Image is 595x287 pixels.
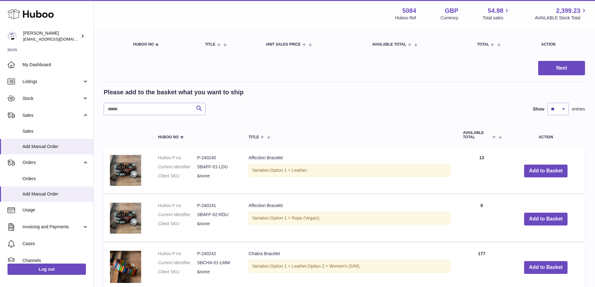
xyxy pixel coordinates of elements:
[197,260,236,266] dd: SBCHA-01-LMW
[249,212,450,225] div: Variation:
[249,164,450,177] div: Variation:
[197,251,236,257] dd: P-240242
[158,212,197,218] dt: Current identifier
[197,155,236,161] dd: P-240240
[541,42,579,47] div: Action
[249,260,450,273] div: Variation:
[535,15,588,21] span: AVAILABLE Stock Total
[197,164,236,170] dd: SBAFF-01-LDU
[22,112,82,118] span: Sales
[158,269,197,275] dt: Client SKU
[158,155,197,161] dt: Huboo P no
[483,7,510,21] a: 54.98 Total sales
[483,15,510,21] span: Total sales
[104,88,244,96] h2: Please add to the basket what you want to ship
[22,79,82,85] span: Listings
[22,62,89,68] span: My Dashboard
[524,261,568,274] button: Add to Basket
[23,30,79,42] div: [PERSON_NAME]
[270,168,308,173] span: Option 1 = Leather;
[249,135,259,139] span: Title
[535,7,588,21] a: 2,399.23 AVAILABLE Stock Total
[158,221,197,227] dt: Client SKU
[457,196,507,241] td: 8
[395,15,416,21] div: Huboo Ref
[308,264,360,269] span: Option 2 = Women's (S/M);
[158,203,197,209] dt: Huboo P no
[441,15,459,21] div: Currency
[507,125,585,145] th: Action
[372,42,406,47] span: AVAILABLE Total
[22,128,89,134] span: Sales
[23,37,92,42] span: [EMAIL_ADDRESS][DOMAIN_NAME]
[110,203,141,234] img: Affection Bracelet
[7,264,86,275] a: Log out
[158,135,179,139] span: Huboo no
[242,149,457,194] td: Affection Bracelet
[158,260,197,266] dt: Current identifier
[110,155,141,186] img: Affection Bracelet
[197,269,236,275] dd: &none
[197,173,236,179] dd: &none
[572,106,585,112] span: entries
[205,42,215,47] span: Title
[133,42,154,47] span: Huboo no
[22,191,89,197] span: Add Manual Order
[22,258,89,264] span: Channels
[22,160,82,166] span: Orders
[477,42,489,47] span: Total
[270,215,320,220] span: Option 1 = Rope (Vegan);
[22,241,89,247] span: Cases
[457,149,507,194] td: 13
[524,165,568,177] button: Add to Basket
[197,212,236,218] dd: SBAFF-02-RDU
[22,176,89,182] span: Orders
[538,61,585,76] button: Next
[402,7,416,15] strong: 5084
[488,7,503,15] span: 54.98
[270,264,308,269] span: Option 1 = Leather;
[22,207,89,213] span: Usage
[158,173,197,179] dt: Client SKU
[22,224,82,230] span: Invoicing and Payments
[22,144,89,150] span: Add Manual Order
[533,106,544,112] label: Show
[242,196,457,241] td: Affection Bracelet
[7,32,17,41] img: konstantinosmouratidis@hotmail.com
[524,213,568,225] button: Add to Basket
[445,7,458,15] strong: GBP
[22,96,82,101] span: Stock
[197,221,236,227] dd: &none
[110,251,141,283] img: Chakra Bracelet
[197,203,236,209] dd: P-240241
[463,131,491,139] span: AVAILABLE Total
[266,42,300,47] span: Unit Sales Price
[158,164,197,170] dt: Current identifier
[556,7,580,15] span: 2,399.23
[158,251,197,257] dt: Huboo P no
